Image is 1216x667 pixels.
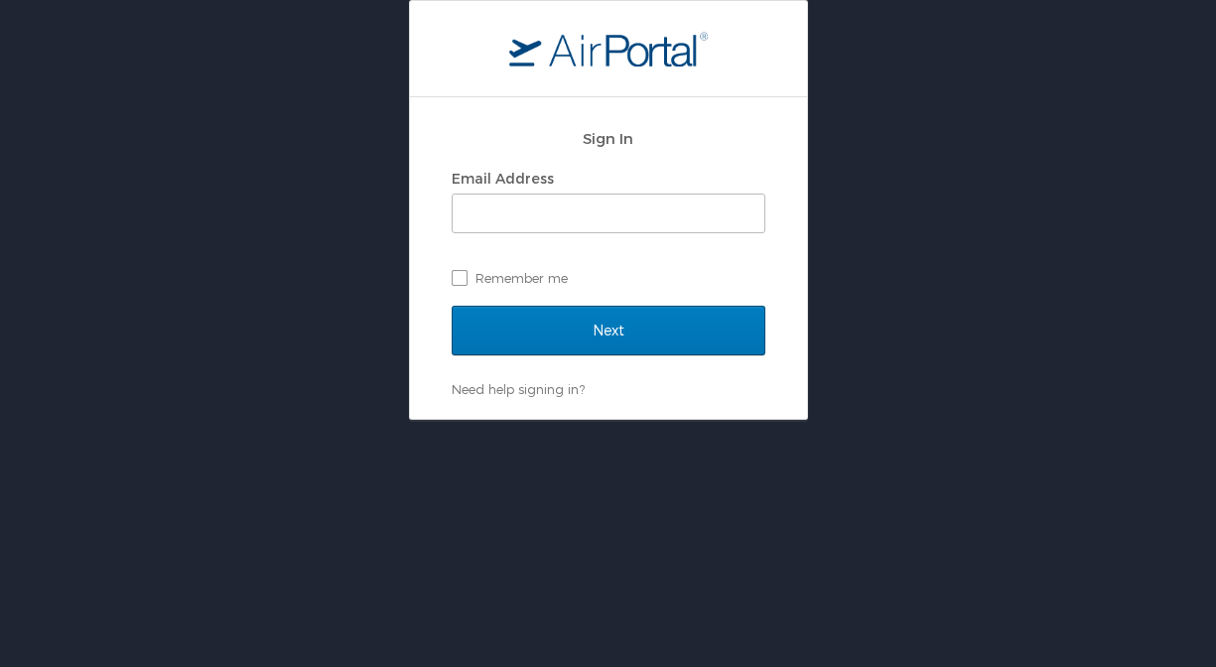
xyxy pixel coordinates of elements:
label: Remember me [452,263,765,293]
label: Email Address [452,170,554,187]
h2: Sign In [452,127,765,150]
input: Next [452,306,765,355]
a: Need help signing in? [452,381,585,397]
img: logo [509,31,708,67]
